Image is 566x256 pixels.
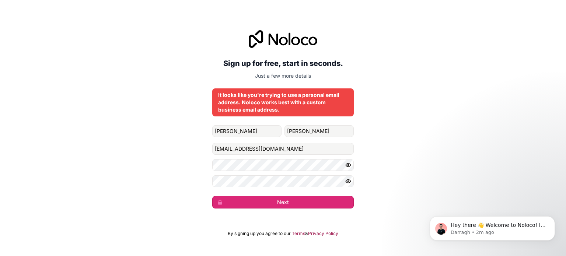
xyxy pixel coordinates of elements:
[292,231,305,236] a: Terms
[308,231,338,236] a: Privacy Policy
[212,72,354,80] p: Just a few more details
[212,57,354,70] h2: Sign up for free, start in seconds.
[212,196,354,208] button: Next
[284,125,354,137] input: family-name
[305,231,308,236] span: &
[212,175,354,187] input: Confirm password
[228,231,291,236] span: By signing up you agree to our
[212,143,354,155] input: Email address
[218,91,348,113] div: It looks like you're trying to use a personal email address. Noloco works best with a custom busi...
[212,159,354,171] input: Password
[419,201,566,252] iframe: Intercom notifications message
[212,125,282,137] input: given-name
